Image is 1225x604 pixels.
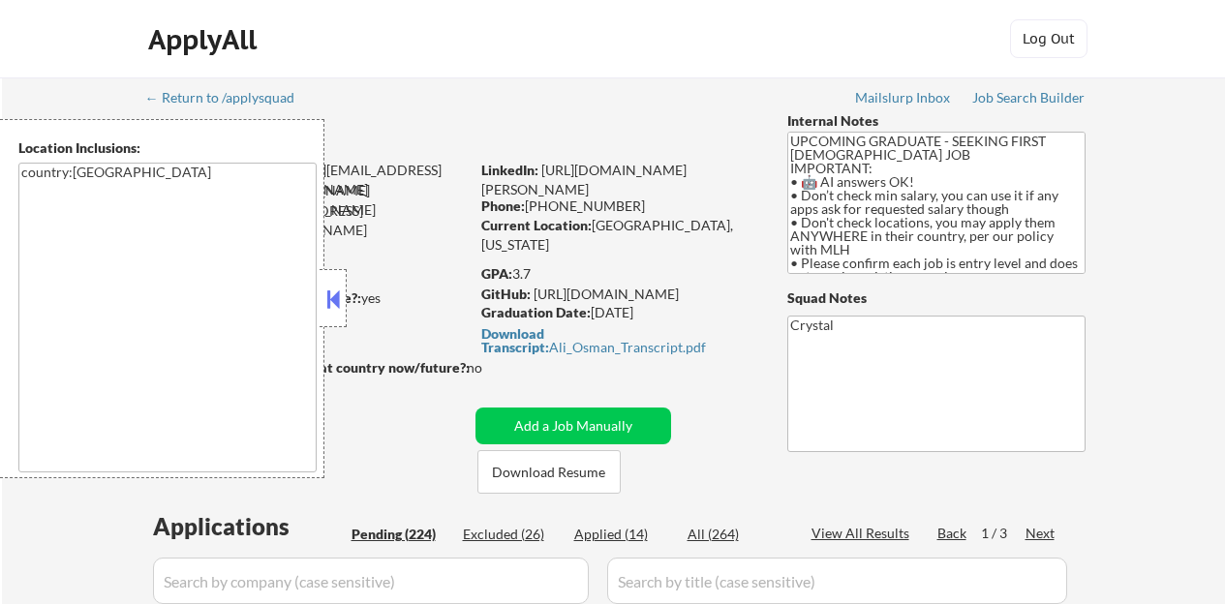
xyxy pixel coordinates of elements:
div: Ali_Osman_Transcript.pdf [481,327,750,354]
a: [URL][DOMAIN_NAME][PERSON_NAME] [481,162,687,197]
div: ← Return to /applysquad [145,91,313,105]
div: All (264) [688,525,784,544]
a: [URL][DOMAIN_NAME] [534,286,679,302]
button: Download Resume [477,450,621,494]
a: Mailslurp Inbox [855,90,952,109]
a: ← Return to /applysquad [145,90,313,109]
div: Internal Notes [787,111,1086,131]
div: Back [937,524,968,543]
div: Excluded (26) [463,525,560,544]
strong: GPA: [481,265,512,282]
strong: GitHub: [481,286,531,302]
div: Squad Notes [787,288,1086,308]
div: View All Results [812,524,915,543]
strong: Current Location: [481,217,592,233]
button: Log Out [1010,19,1087,58]
strong: Download Transcript: [481,325,549,355]
strong: Graduation Date: [481,304,591,320]
a: Download Transcript:Ali_Osman_Transcript.pdf [481,326,750,354]
div: [PHONE_NUMBER] [481,196,755,216]
div: Job Search Builder [972,91,1086,105]
div: Pending (224) [352,525,448,544]
div: no [467,358,522,377]
input: Search by company (case sensitive) [153,558,589,604]
a: Job Search Builder [972,90,1086,109]
div: [GEOGRAPHIC_DATA], [US_STATE] [481,216,755,254]
input: Search by title (case sensitive) [607,558,1067,604]
div: Mailslurp Inbox [855,91,952,105]
div: [DATE] [481,303,755,322]
div: Location Inclusions: [18,138,317,158]
div: Applications [153,515,345,538]
strong: LinkedIn: [481,162,538,178]
div: Next [1026,524,1057,543]
div: 1 / 3 [981,524,1026,543]
div: ApplyAll [148,23,262,56]
div: 3.7 [481,264,758,284]
div: Applied (14) [574,525,671,544]
strong: Phone: [481,197,525,214]
button: Add a Job Manually [475,408,671,444]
